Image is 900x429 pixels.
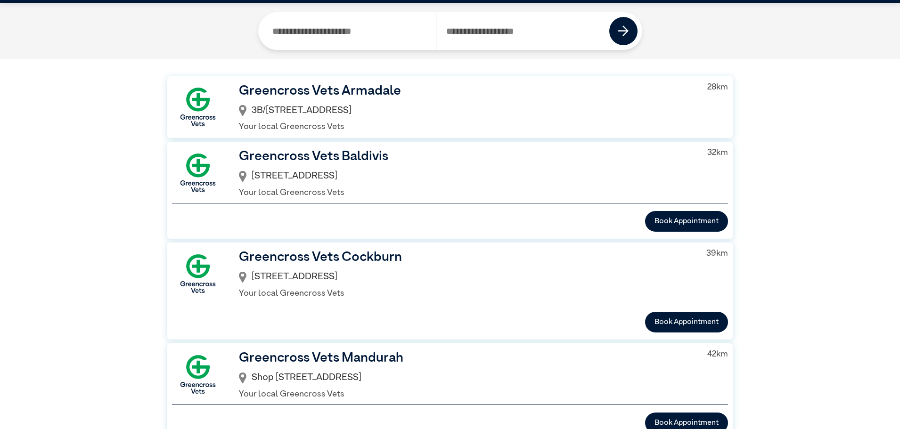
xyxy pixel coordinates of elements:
input: Search by Clinic Name [263,12,436,50]
p: 28 km [707,81,728,94]
h3: Greencross Vets Armadale [239,81,692,101]
p: 42 km [707,348,728,361]
p: 32 km [707,146,728,159]
img: GX-Square.png [172,81,224,133]
h3: Greencross Vets Baldivis [239,146,692,166]
button: Book Appointment [645,211,728,232]
p: Your local Greencross Vets [239,287,691,300]
p: Your local Greencross Vets [239,388,692,401]
button: Book Appointment [645,312,728,332]
div: [STREET_ADDRESS] [239,267,691,287]
img: GX-Square.png [172,147,224,199]
p: 39 km [706,247,728,260]
h3: Greencross Vets Cockburn [239,247,691,267]
img: GX-Square.png [172,248,224,299]
img: icon-right [618,25,629,37]
h3: Greencross Vets Mandurah [239,348,692,368]
img: GX-Square.png [172,348,224,400]
p: Your local Greencross Vets [239,121,692,133]
p: Your local Greencross Vets [239,186,692,199]
input: Search by Postcode [436,12,610,50]
div: [STREET_ADDRESS] [239,166,692,186]
div: 3B/[STREET_ADDRESS] [239,101,692,121]
div: Shop [STREET_ADDRESS] [239,368,692,388]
